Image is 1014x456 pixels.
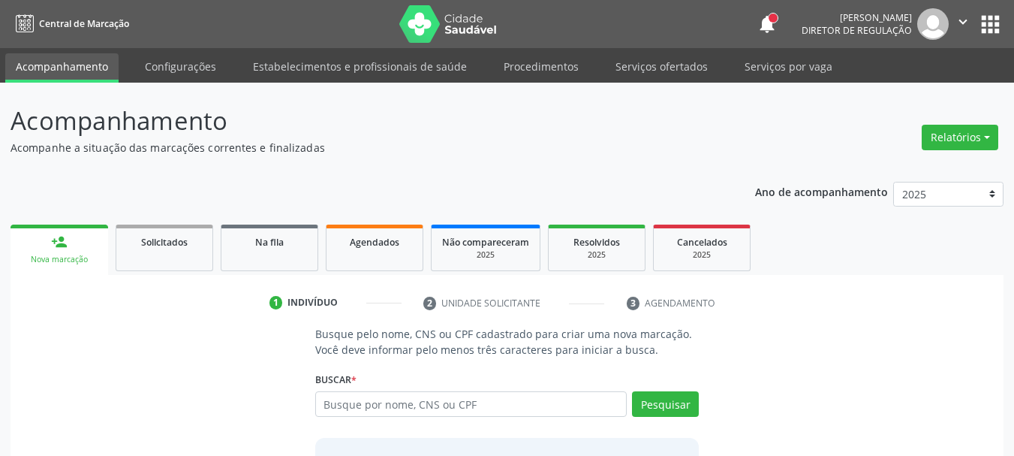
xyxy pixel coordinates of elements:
[917,8,949,40] img: img
[11,11,129,36] a: Central de Marcação
[39,17,129,30] span: Central de Marcação
[664,249,739,261] div: 2025
[493,53,589,80] a: Procedimentos
[802,24,912,37] span: Diretor de regulação
[734,53,843,80] a: Serviços por vaga
[632,391,699,417] button: Pesquisar
[11,140,706,156] p: Acompanhe a situação das marcações correntes e finalizadas
[242,53,477,80] a: Estabelecimentos e profissionais de saúde
[802,11,912,24] div: [PERSON_NAME]
[977,11,1003,38] button: apps
[757,14,778,35] button: notifications
[605,53,718,80] a: Serviços ofertados
[51,234,68,250] div: person_add
[269,296,283,310] div: 1
[949,8,977,40] button: 
[955,14,971,30] i: 
[21,254,98,265] div: Nova marcação
[350,236,399,249] span: Agendados
[255,236,284,249] span: Na fila
[141,236,188,249] span: Solicitados
[287,296,338,310] div: Indivíduo
[922,125,998,150] button: Relatórios
[134,53,227,80] a: Configurações
[5,53,119,83] a: Acompanhamento
[755,182,888,201] p: Ano de acompanhamento
[315,326,700,358] p: Busque pelo nome, CNS ou CPF cadastrado para criar uma nova marcação. Você deve informar pelo men...
[315,368,357,391] label: Buscar
[442,249,529,261] div: 2025
[315,391,627,417] input: Busque por nome, CNS ou CPF
[442,236,529,249] span: Não compareceram
[559,249,634,261] div: 2025
[573,236,620,249] span: Resolvidos
[677,236,727,249] span: Cancelados
[11,102,706,140] p: Acompanhamento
